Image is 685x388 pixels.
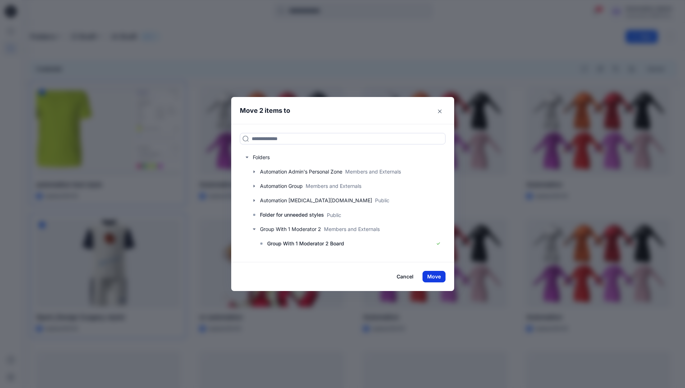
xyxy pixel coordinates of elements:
[434,106,446,117] button: Close
[267,239,344,248] p: Group With 1 Moderator 2 Board
[327,211,341,219] p: Public
[231,97,443,124] header: Move 2 items to
[260,211,324,219] p: Folder for unneeded styles
[423,271,446,282] button: Move
[392,271,418,282] button: Cancel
